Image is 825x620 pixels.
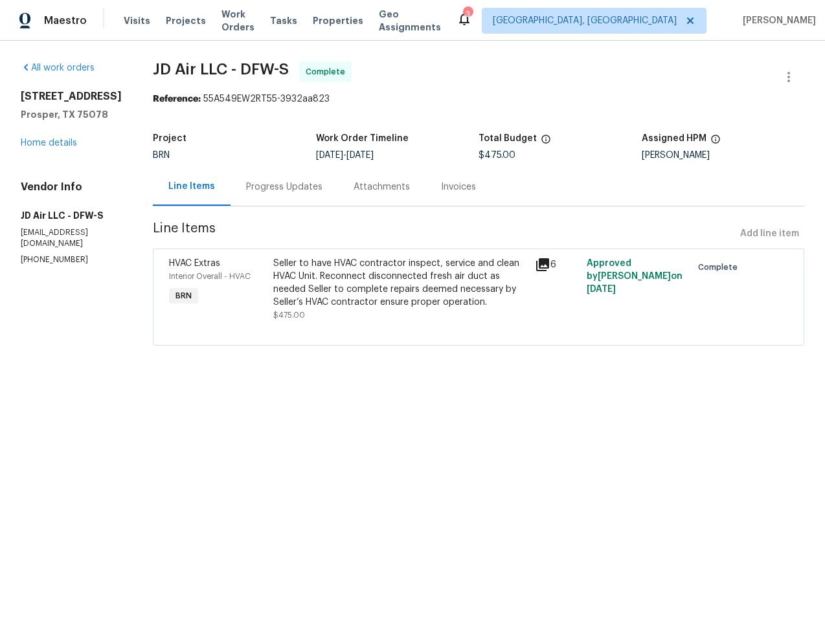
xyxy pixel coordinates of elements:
span: JD Air LLC - DFW-S [153,61,289,77]
span: Interior Overall - HVAC [169,272,251,280]
span: Complete [306,65,350,78]
h5: Total Budget [479,134,537,143]
div: [PERSON_NAME] [642,151,805,160]
div: Attachments [354,181,410,194]
p: [EMAIL_ADDRESS][DOMAIN_NAME] [21,227,122,249]
span: [DATE] [587,285,616,294]
span: Properties [313,14,363,27]
span: Maestro [44,14,87,27]
span: - [316,151,374,160]
span: Line Items [153,222,735,246]
span: Complete [698,261,743,274]
span: $475.00 [273,311,305,319]
span: Work Orders [221,8,254,34]
div: Progress Updates [246,181,322,194]
span: Projects [166,14,206,27]
span: Geo Assignments [379,8,441,34]
span: [DATE] [316,151,343,160]
span: The total cost of line items that have been proposed by Opendoor. This sum includes line items th... [541,134,551,151]
a: Home details [21,138,77,148]
h5: Work Order Timeline [316,134,409,143]
span: $475.00 [479,151,515,160]
div: Invoices [441,181,476,194]
h5: Assigned HPM [642,134,706,143]
span: BRN [170,289,197,302]
span: HVAC Extras [169,259,220,268]
p: [PHONE_NUMBER] [21,254,122,265]
div: 55A549EW2RT55-3932aa823 [153,93,804,105]
span: [DATE] [346,151,374,160]
h4: Vendor Info [21,181,122,194]
div: Line Items [168,180,215,193]
h5: Prosper, TX 75078 [21,108,122,121]
div: 6 [535,257,580,272]
h5: JD Air LLC - DFW-S [21,209,122,222]
div: Seller to have HVAC contractor inspect, service and clean HVAC Unit. Reconnect disconnected fresh... [273,257,526,309]
div: 3 [463,8,472,21]
a: All work orders [21,63,95,72]
span: BRN [153,151,170,160]
b: Reference: [153,94,201,104]
h5: Project [153,134,186,143]
span: Visits [124,14,150,27]
span: Approved by [PERSON_NAME] on [587,259,683,294]
span: [GEOGRAPHIC_DATA], [GEOGRAPHIC_DATA] [493,14,677,27]
span: The hpm assigned to this work order. [710,134,721,151]
span: Tasks [270,16,297,25]
h2: [STREET_ADDRESS] [21,90,122,103]
span: [PERSON_NAME] [738,14,816,27]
